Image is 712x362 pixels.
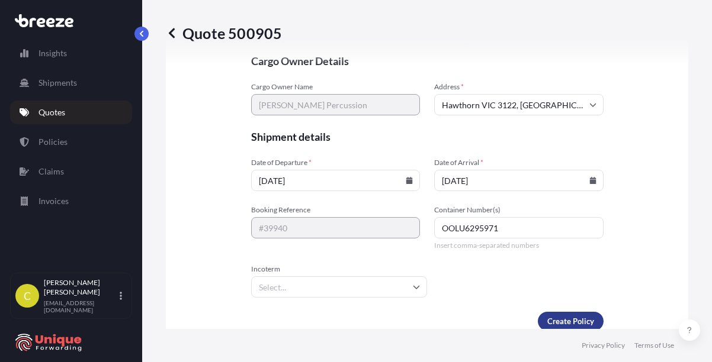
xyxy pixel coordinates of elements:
[547,315,594,327] p: Create Policy
[10,160,132,183] a: Claims
[251,276,428,298] input: Select...
[39,106,65,118] p: Quotes
[39,136,68,148] p: Policies
[434,241,604,250] span: Insert comma-separated numbers
[251,170,421,191] input: dd/mm/yyyy
[434,170,604,191] input: dd/mm/yyyy
[39,166,64,177] p: Claims
[251,158,421,167] span: Date of Departure
[538,312,604,331] button: Create Policy
[434,217,604,238] input: Number1, number2,...
[10,101,132,124] a: Quotes
[10,130,132,154] a: Policies
[39,195,69,207] p: Invoices
[251,82,421,92] span: Cargo Owner Name
[24,290,31,302] span: C
[251,264,428,274] span: Incoterm
[44,278,117,297] p: [PERSON_NAME] [PERSON_NAME]
[434,205,604,215] span: Container Number(s)
[39,47,67,59] p: Insights
[166,24,282,43] p: Quote 500905
[10,41,132,65] a: Insights
[251,205,421,215] span: Booking Reference
[582,341,625,350] a: Privacy Policy
[10,71,132,95] a: Shipments
[434,94,604,115] input: Cargo owner address
[251,217,421,238] input: Your internal reference
[251,130,604,144] span: Shipment details
[434,82,604,92] span: Address
[634,341,674,350] a: Terms of Use
[15,333,83,352] img: organization-logo
[39,77,77,89] p: Shipments
[434,158,604,167] span: Date of Arrival
[44,299,117,313] p: [EMAIL_ADDRESS][DOMAIN_NAME]
[10,189,132,213] a: Invoices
